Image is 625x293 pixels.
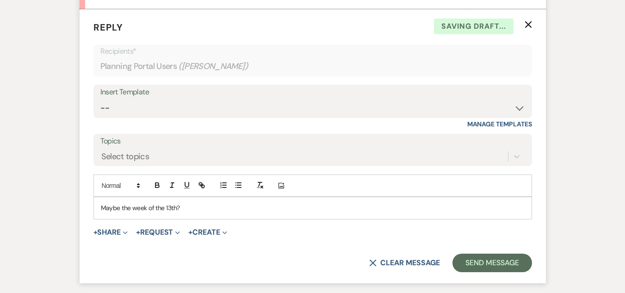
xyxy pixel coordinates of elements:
[467,120,532,128] a: Manage Templates
[179,60,248,73] span: ( [PERSON_NAME] )
[100,86,525,99] div: Insert Template
[188,229,192,236] span: +
[100,57,525,75] div: Planning Portal Users
[452,254,532,272] button: Send Message
[101,203,525,213] p: Maybe the week of the 13th?
[188,229,227,236] button: Create
[101,150,149,163] div: Select topics
[136,229,180,236] button: Request
[100,45,525,57] p: Recipients*
[136,229,140,236] span: +
[434,19,514,34] span: Saving draft...
[100,135,525,148] label: Topics
[369,259,439,267] button: Clear message
[93,21,123,33] span: Reply
[93,229,98,236] span: +
[93,229,128,236] button: Share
